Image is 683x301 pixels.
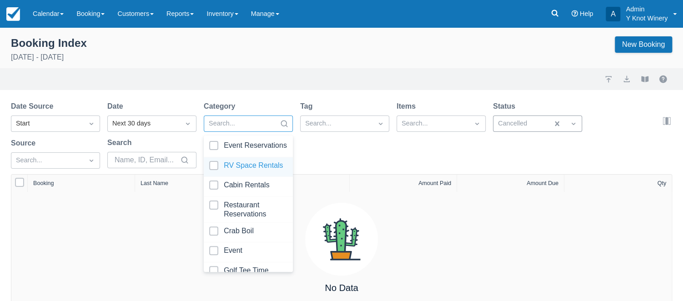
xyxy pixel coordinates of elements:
[16,119,79,129] div: Start
[87,156,96,165] span: Dropdown icon
[626,5,668,14] p: Admin
[527,180,558,186] div: Amount Due
[107,101,127,112] label: Date
[325,283,358,293] h4: No Data
[204,101,239,112] label: Category
[626,14,668,23] p: Y Knot Winery
[493,101,519,112] label: Status
[33,180,54,186] div: Booking
[183,119,192,128] span: Dropdown icon
[606,7,620,21] div: A
[112,119,175,129] div: Next 30 days
[376,119,385,128] span: Dropdown icon
[657,180,666,186] div: Qty
[397,101,419,112] label: Items
[87,119,96,128] span: Dropdown icon
[300,101,316,112] label: Tag
[6,7,20,21] img: checkfront-main-nav-mini-logo.png
[569,119,578,128] span: Dropdown icon
[11,36,87,50] div: Booking Index
[418,180,451,186] div: Amount Paid
[472,119,482,128] span: Dropdown icon
[603,74,614,85] a: import
[580,10,593,17] span: Help
[11,101,57,112] label: Date Source
[621,74,632,85] button: export
[572,10,578,17] i: Help
[107,137,135,148] label: Search
[280,119,289,128] span: Search
[141,180,168,186] div: Last Name
[115,152,178,168] input: Name, ID, Email...
[615,36,672,53] a: New Booking
[11,138,39,149] label: Source
[11,52,87,63] p: [DATE] - [DATE]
